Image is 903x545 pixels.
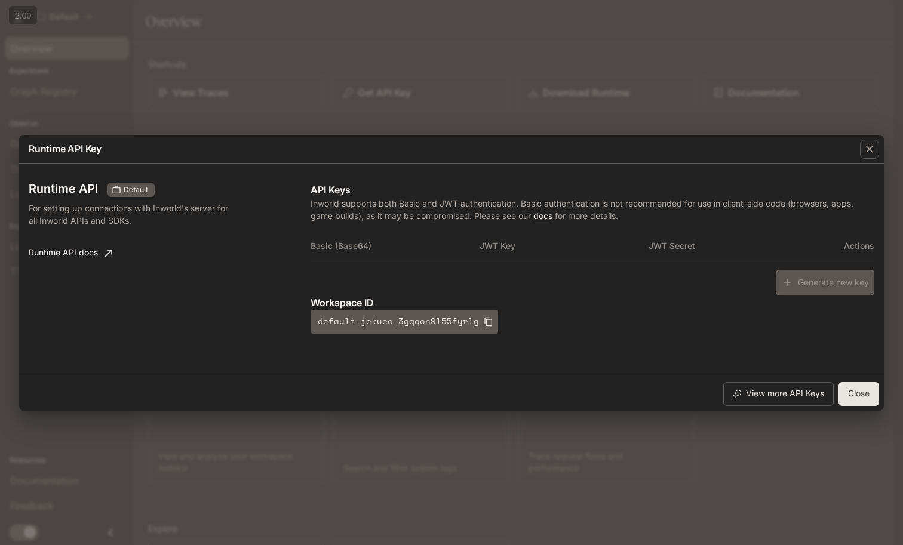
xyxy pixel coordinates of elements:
a: Runtime API docs [24,241,117,265]
p: Inworld supports both Basic and JWT authentication. Basic authentication is not recommended for u... [311,197,874,222]
th: Actions [818,232,874,260]
p: Workspace ID [311,295,874,310]
th: JWT Key [480,232,649,260]
th: JWT Secret [649,232,818,260]
button: Close [838,382,879,406]
h3: Runtime API [29,183,98,195]
a: docs [533,211,552,221]
p: Runtime API Key [29,141,102,156]
div: These keys will apply to your current workspace only [107,183,155,197]
button: View more API Keys [723,382,834,406]
p: API Keys [311,183,874,197]
span: Default [119,184,153,195]
th: Basic (Base64) [311,232,480,260]
p: For setting up connections with Inworld's server for all Inworld APIs and SDKs. [29,202,233,227]
button: default-jekueo_3gqqcn9l55fyrlg [311,310,498,334]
